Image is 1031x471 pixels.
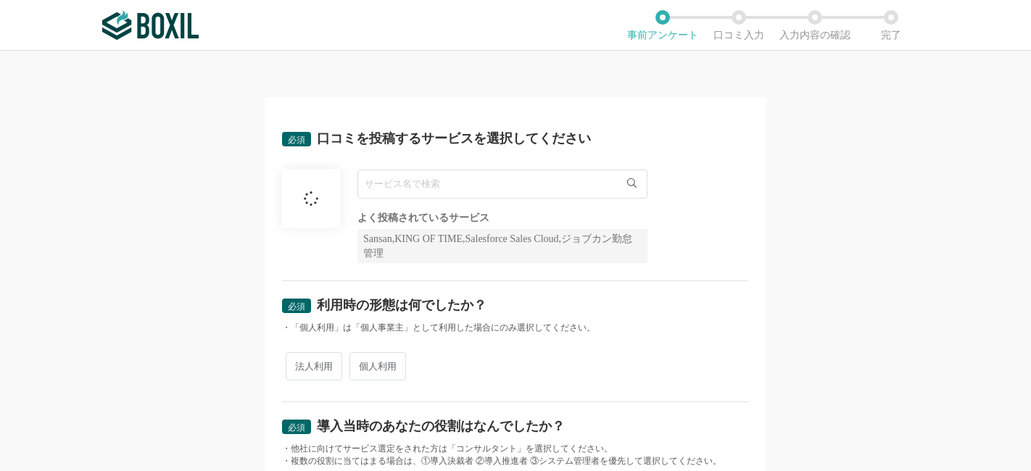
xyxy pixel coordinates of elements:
[317,132,591,145] div: 口コミを投稿するサービスを選択してください
[317,299,486,312] div: 利用時の形態は何でしたか？
[357,229,647,263] div: Sansan,KING OF TIME,Salesforce Sales Cloud,ジョブカン勤怠管理
[282,322,749,334] div: ・「個人利用」は「個人事業主」として利用した場合にのみ選択してください。
[288,135,305,145] span: 必須
[700,10,777,41] li: 口コミ入力
[282,455,749,467] div: ・複数の役割に当てはまる場合は、①導入決裁者 ②導入推進者 ③システム管理者を優先して選択してください。
[853,10,929,41] li: 完了
[288,301,305,312] span: 必須
[624,10,700,41] li: 事前アンケート
[288,422,305,433] span: 必須
[777,10,853,41] li: 入力内容の確認
[282,443,749,455] div: ・他社に向けてサービス選定をされた方は「コンサルタント」を選択してください。
[317,420,565,433] div: 導入当時のあなたの役割はなんでしたか？
[349,352,406,380] span: 個人利用
[102,11,199,40] img: ボクシルSaaS_ロゴ
[357,170,647,199] input: サービス名で検索
[286,352,342,380] span: 法人利用
[357,213,647,223] div: よく投稿されているサービス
